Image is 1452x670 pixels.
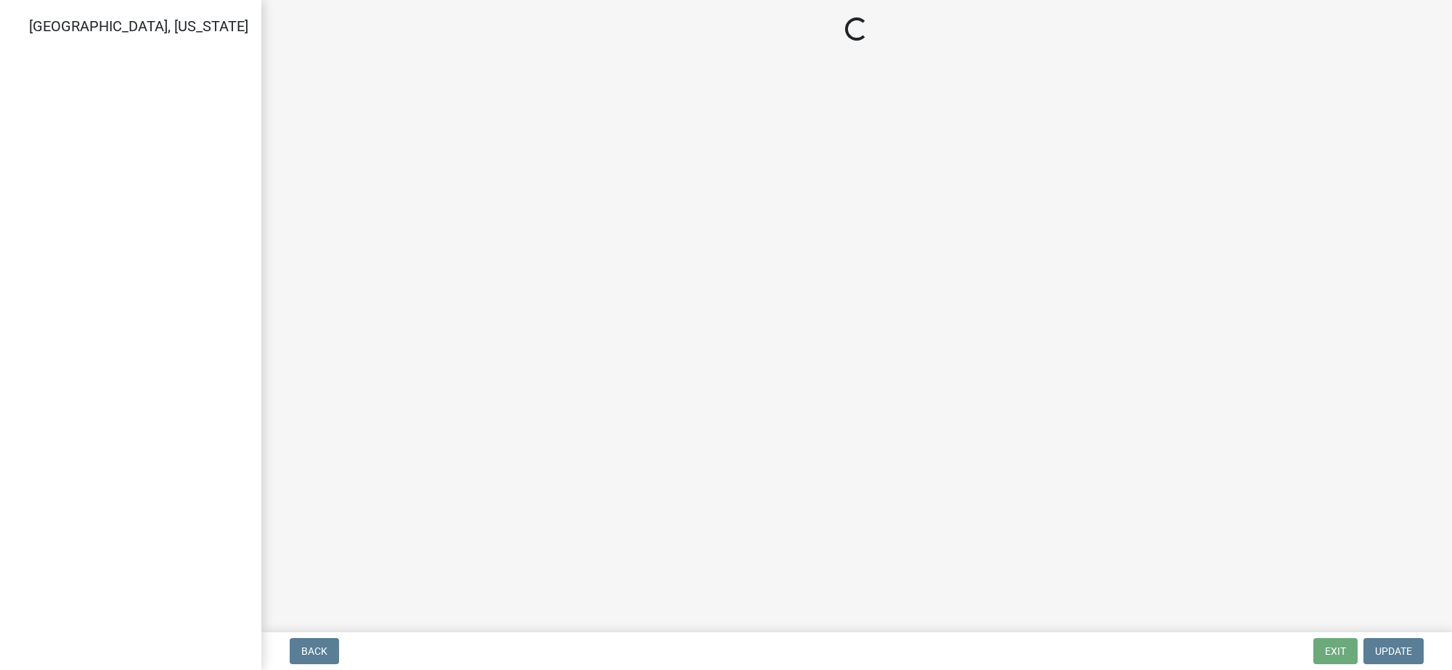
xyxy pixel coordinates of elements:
[301,645,327,657] span: Back
[1313,638,1358,664] button: Exit
[1375,645,1412,657] span: Update
[290,638,339,664] button: Back
[29,17,248,35] span: [GEOGRAPHIC_DATA], [US_STATE]
[1363,638,1424,664] button: Update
